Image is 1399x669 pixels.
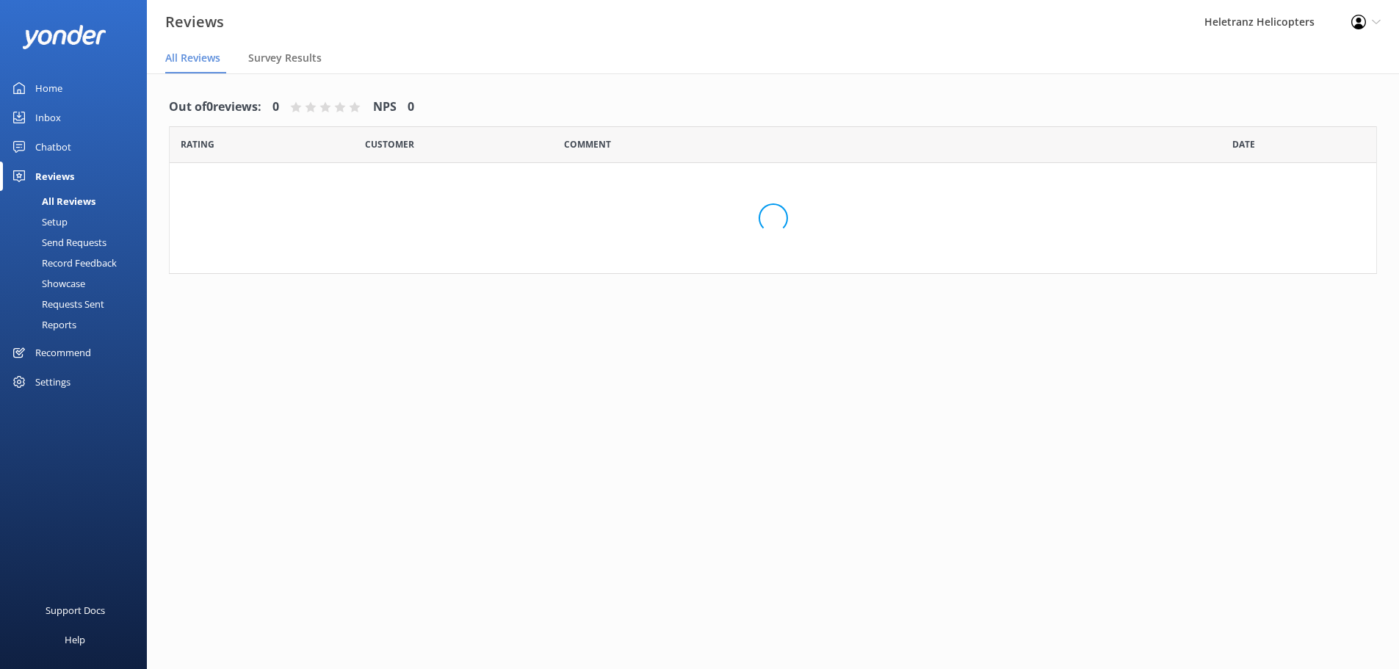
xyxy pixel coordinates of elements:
div: Home [35,73,62,103]
div: Setup [9,211,68,232]
div: Requests Sent [9,294,104,314]
div: Inbox [35,103,61,132]
img: yonder-white-logo.png [22,25,106,49]
h4: 0 [272,98,279,117]
span: Question [564,137,611,151]
span: Date [1232,137,1255,151]
h4: NPS [373,98,397,117]
div: Recommend [35,338,91,367]
h4: Out of 0 reviews: [169,98,261,117]
div: Showcase [9,273,85,294]
div: Record Feedback [9,253,117,273]
div: Help [65,625,85,654]
span: Date [181,137,214,151]
a: Reports [9,314,147,335]
div: Chatbot [35,132,71,162]
a: Requests Sent [9,294,147,314]
h3: Reviews [165,10,224,34]
div: Settings [35,367,71,397]
span: Date [365,137,414,151]
span: All Reviews [165,51,220,65]
a: Setup [9,211,147,232]
a: Record Feedback [9,253,147,273]
a: Send Requests [9,232,147,253]
a: All Reviews [9,191,147,211]
div: Reviews [35,162,74,191]
div: Reports [9,314,76,335]
div: Send Requests [9,232,106,253]
div: All Reviews [9,191,95,211]
span: Survey Results [248,51,322,65]
h4: 0 [408,98,414,117]
a: Showcase [9,273,147,294]
div: Support Docs [46,596,105,625]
